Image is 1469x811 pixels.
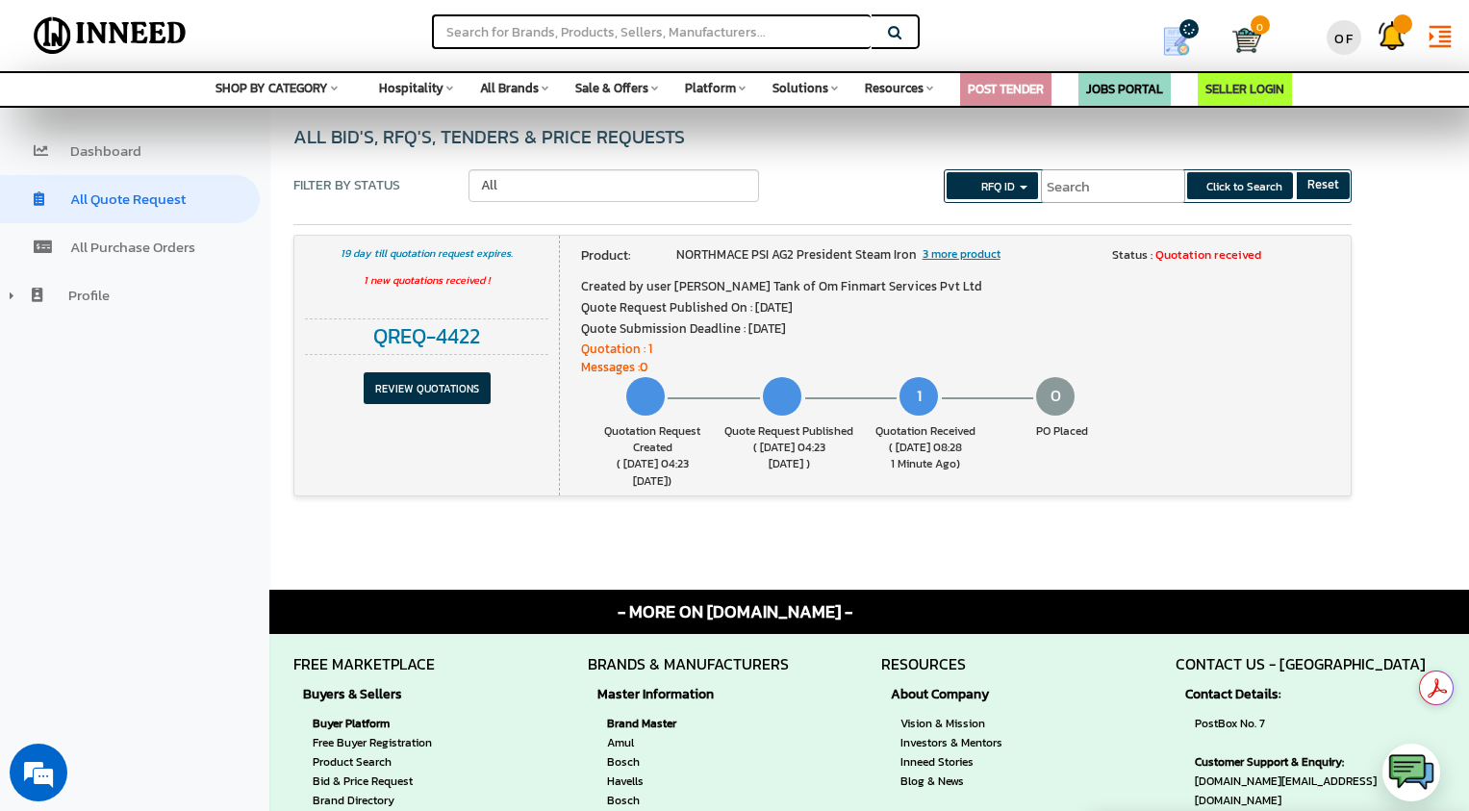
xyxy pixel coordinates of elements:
[26,12,194,60] img: Inneed.Market
[305,273,547,289] div: 1 new quotations received !
[1378,21,1406,50] img: Support Tickets
[1185,685,1459,704] strong: Contact Details:
[70,236,195,258] span: All Purchase Orders
[1086,80,1163,98] a: JOBS PORTAL
[303,685,504,704] strong: Buyers & Sellers
[865,79,924,97] span: Resources
[1387,748,1435,797] img: logo.png
[293,169,468,202] span: Filter by Status
[70,139,141,162] span: Dashboard
[364,372,491,405] input: Review Quotations
[722,423,855,472] div: Quote Request Published ( [DATE] 04:23 [DATE] )
[215,79,328,97] span: SHOP BY CATEGORY
[607,752,770,772] a: Bosch
[900,714,1018,733] a: Vision & Mission
[748,319,786,338] span: [DATE]
[581,358,647,376] a: Messages :0
[313,791,494,810] a: Brand Directory
[313,772,494,791] a: Bid & Price Request
[597,685,779,704] strong: Master Information
[618,599,852,624] span: - MORE ON [DOMAIN_NAME] -
[1232,26,1261,55] img: Cart
[1195,752,1450,810] span: [DOMAIN_NAME][EMAIL_ADDRESS][DOMAIN_NAME]
[293,127,1351,148] div: All BID's, RFQ's, Tenders & Price Requests
[607,772,770,791] a: Havells
[981,178,1015,195] span: RFQ ID
[923,245,1000,263] span: 3 more product
[1195,752,1450,772] strong: Customer Support & Enquiry:
[1155,245,1261,264] span: Quotation received
[648,340,652,358] span: 1
[480,79,539,97] span: All Brands
[891,685,1027,704] strong: About Company
[858,423,992,472] div: Aug 29, 2025 08:28
[581,340,646,358] span: Quotation :
[581,246,666,266] span: Product:
[640,358,647,376] span: 0
[313,752,494,772] a: Product Search
[379,79,443,97] span: Hospitality
[1041,169,1185,203] input: Search
[1297,172,1350,199] button: Reset
[899,377,938,416] span: 1
[1426,22,1455,51] i: format_indent_increase
[685,79,736,97] span: Platform
[1232,19,1247,62] a: Cart 0
[432,14,871,49] input: Search for Brands, Products, Sellers, Manufacturers...
[947,172,1038,199] button: RFQ ID
[1195,714,1450,733] span: PostBox No. 7
[676,246,917,280] span: NORTHMACE PSI AG2 President Steam Iron
[305,318,547,355] div: QREQ-4422
[1162,27,1191,56] img: Show My Quotes
[70,188,186,210] span: All Quote Request
[313,714,494,733] strong: Buyer Platform
[313,733,494,752] a: Free Buyer Registration
[585,423,719,490] div: Aug 26, 2025 04:23
[1205,80,1284,98] a: SELLER LOGIN
[900,752,1018,772] a: Inneed Stories
[646,277,982,295] span: user [PERSON_NAME] Tank of Om Finmart Services Pvt Ltd
[772,79,828,97] span: Solutions
[900,772,1018,791] a: Blog & News
[1368,5,1416,57] a: Support Tickets
[607,791,770,810] a: Bosch
[575,79,648,97] span: Sale & Offers
[1416,5,1464,63] a: format_indent_increase
[1327,20,1361,55] div: OF
[305,246,547,262] div: 19 day till quotation request expires.
[581,358,640,376] span: Messages :
[1136,19,1231,63] a: my Quotes
[581,298,752,317] span: Quote Request Published On :
[1320,5,1368,62] a: OF
[1187,172,1293,199] button: Click to Search
[1036,377,1075,416] span: 0
[900,733,1018,752] a: Investors & Mentors
[607,733,770,752] a: Amul
[1112,245,1152,264] span: Status :
[755,298,793,317] span: [DATE]
[581,277,644,295] span: Created by
[68,284,110,306] span: Profile
[581,319,746,338] span: Quote Submission Deadline :
[968,80,1044,98] a: POST TENDER
[607,714,770,733] strong: Brand Master
[1251,15,1270,35] span: 0
[996,423,1129,440] div: PO Placed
